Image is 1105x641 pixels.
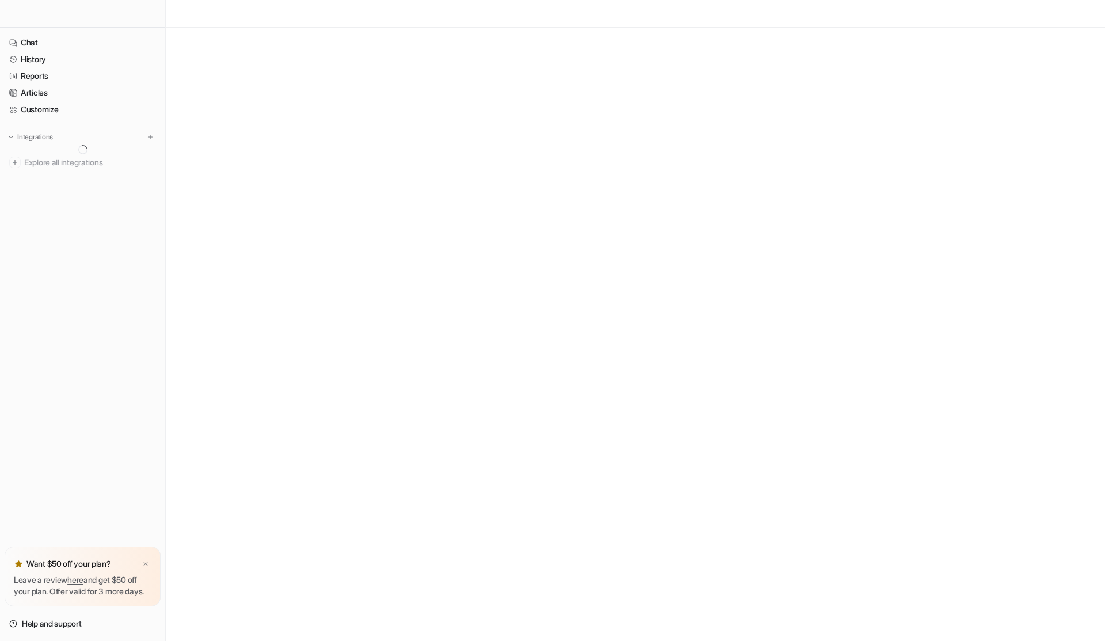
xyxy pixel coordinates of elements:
[5,131,56,143] button: Integrations
[5,616,161,632] a: Help and support
[9,157,21,168] img: explore all integrations
[26,558,111,570] p: Want $50 off your plan?
[14,574,151,597] p: Leave a review and get $50 off your plan. Offer valid for 3 more days.
[7,133,15,141] img: expand menu
[24,153,156,172] span: Explore all integrations
[14,559,23,568] img: star
[5,35,161,51] a: Chat
[5,85,161,101] a: Articles
[5,154,161,170] a: Explore all integrations
[146,133,154,141] img: menu_add.svg
[5,101,161,117] a: Customize
[17,132,53,142] p: Integrations
[67,575,83,585] a: here
[5,68,161,84] a: Reports
[142,560,149,568] img: x
[5,51,161,67] a: History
